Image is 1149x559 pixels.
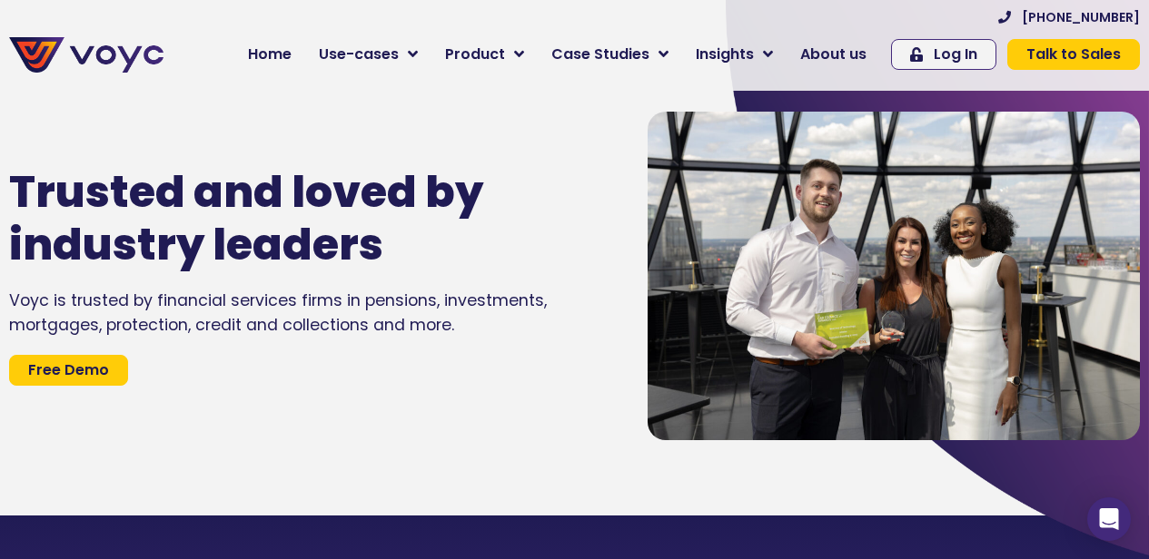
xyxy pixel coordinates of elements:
a: Product [431,36,538,73]
span: Log In [934,47,977,62]
span: [PHONE_NUMBER] [1022,11,1140,24]
span: Free Demo [28,363,109,378]
a: Use-cases [305,36,431,73]
a: [PHONE_NUMBER] [998,11,1140,24]
span: Use-cases [319,44,399,65]
span: Home [248,44,292,65]
span: Talk to Sales [1026,47,1121,62]
a: About us [787,36,880,73]
div: Open Intercom Messenger [1087,497,1131,541]
span: Insights [696,44,754,65]
span: Product [445,44,505,65]
h1: Trusted and loved by industry leaders [9,166,539,270]
a: Free Demo [9,355,128,386]
div: Voyc is trusted by financial services firms in pensions, investments, mortgages, protection, cred... [9,289,593,337]
a: Log In [891,39,996,70]
img: voyc-full-logo [9,37,163,73]
a: Insights [682,36,787,73]
a: Case Studies [538,36,682,73]
span: Case Studies [551,44,649,65]
span: About us [800,44,867,65]
a: Home [234,36,305,73]
a: Talk to Sales [1007,39,1140,70]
